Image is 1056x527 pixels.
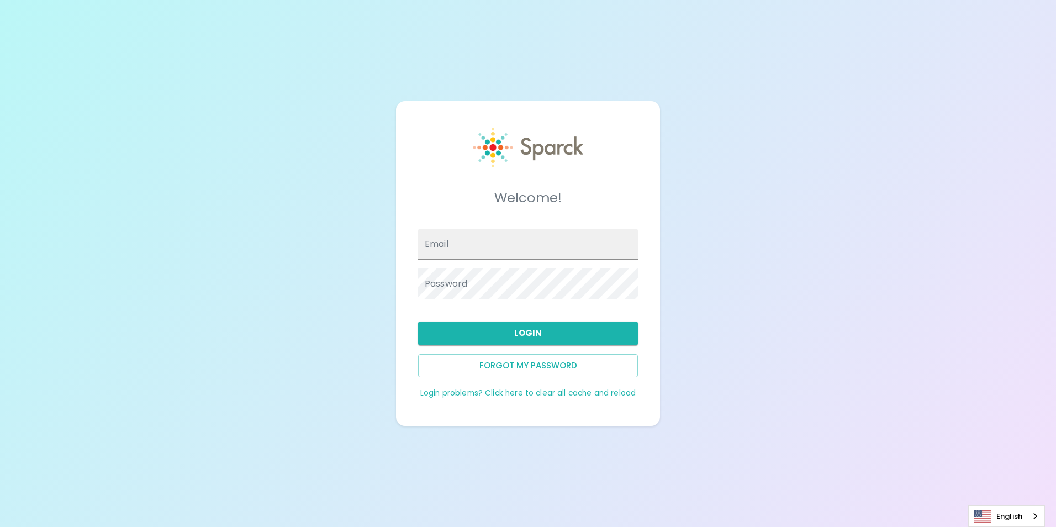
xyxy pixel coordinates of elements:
[418,322,638,345] button: Login
[968,505,1045,527] aside: Language selected: English
[968,505,1045,527] div: Language
[969,506,1044,526] a: English
[418,354,638,377] button: Forgot my password
[418,189,638,207] h5: Welcome!
[473,128,583,167] img: Sparck logo
[420,388,636,398] a: Login problems? Click here to clear all cache and reload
